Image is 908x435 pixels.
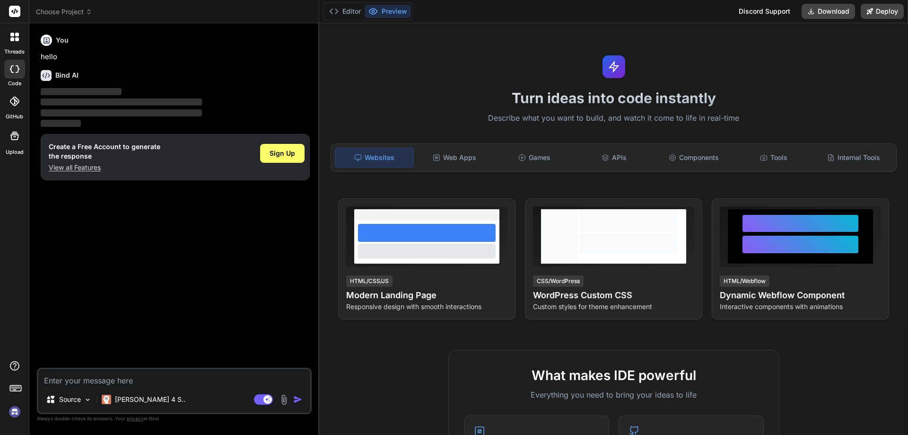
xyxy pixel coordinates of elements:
[733,4,796,19] div: Discord Support
[346,275,393,287] div: HTML/CSS/JS
[102,395,111,404] img: Claude 4 Sonnet
[115,395,185,404] p: [PERSON_NAME] 4 S..
[365,5,411,18] button: Preview
[720,302,881,311] p: Interactive components with animations
[464,365,764,385] h2: What makes IDE powerful
[49,163,160,172] p: View all Features
[41,88,122,95] span: ‌
[533,289,694,302] h4: WordPress Custom CSS
[41,109,202,116] span: ‌
[7,404,23,420] img: signin
[335,148,414,168] div: Websites
[496,148,574,168] div: Games
[84,396,92,404] img: Pick Models
[655,148,733,168] div: Components
[4,48,25,56] label: threads
[41,120,81,127] span: ‌
[325,112,902,124] p: Describe what you want to build, and watch it come to life in real-time
[533,275,584,287] div: CSS/WordPress
[56,36,69,45] h6: You
[464,389,764,400] p: Everything you need to bring your ideas to life
[41,98,202,106] span: ‌
[36,7,92,17] span: Choose Project
[59,395,81,404] p: Source
[802,4,855,19] button: Download
[55,71,79,80] h6: Bind AI
[325,5,365,18] button: Editor
[6,148,24,156] label: Upload
[346,302,507,311] p: Responsive design with smooth interactions
[279,394,289,405] img: attachment
[735,148,813,168] div: Tools
[416,148,494,168] div: Web Apps
[814,148,892,168] div: Internal Tools
[49,142,160,161] h1: Create a Free Account to generate the response
[41,52,310,62] p: hello
[575,148,653,168] div: APIs
[127,416,144,421] span: privacy
[533,302,694,311] p: Custom styles for theme enhancement
[346,289,507,302] h4: Modern Landing Page
[8,80,21,88] label: code
[325,89,902,107] h1: Turn ideas into code instantly
[6,113,23,121] label: GitHub
[37,414,312,423] p: Always double-check its answers. Your in Bind
[720,289,881,302] h4: Dynamic Webflow Component
[861,4,904,19] button: Deploy
[293,395,303,404] img: icon
[270,149,295,158] span: Sign Up
[720,275,769,287] div: HTML/Webflow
